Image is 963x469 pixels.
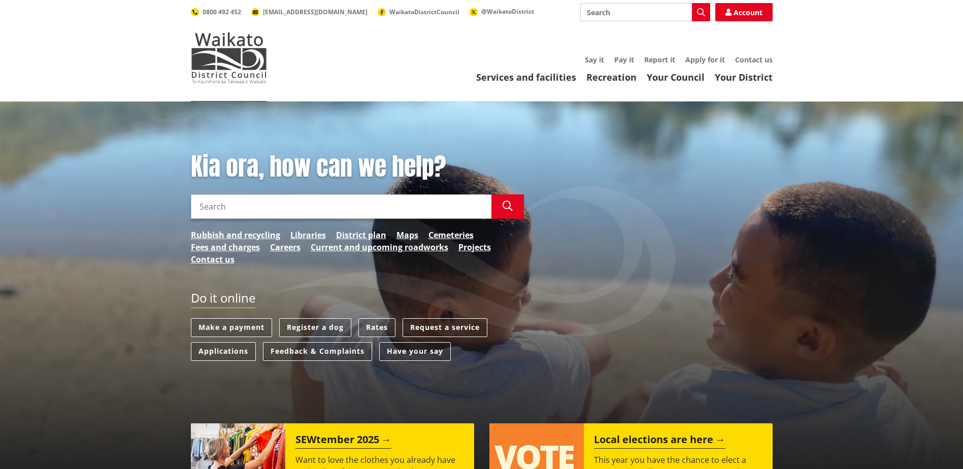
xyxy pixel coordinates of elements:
[647,71,705,83] a: Your Council
[191,241,260,253] a: Fees and charges
[735,55,773,64] a: Contact us
[336,229,386,241] a: District plan
[715,71,773,83] a: Your District
[458,241,491,253] a: Projects
[358,318,395,337] a: Rates
[191,229,280,241] a: Rubbish and recycling
[203,8,241,16] span: 0800 492 452
[270,241,301,253] a: Careers
[295,433,391,449] h2: SEWtember 2025
[191,152,524,182] h1: Kia ora, how can we help?
[290,229,326,241] a: Libraries
[585,55,604,64] a: Say it
[311,241,448,253] a: Current and upcoming roadworks
[715,3,773,21] a: Account
[378,8,459,16] a: WaikatoDistrictCouncil
[279,318,351,337] a: Register a dog
[403,318,487,337] a: Request a service
[470,7,534,16] a: @WaikatoDistrict
[263,8,368,16] span: [EMAIL_ADDRESS][DOMAIN_NAME]
[251,8,368,16] a: [EMAIL_ADDRESS][DOMAIN_NAME]
[191,194,491,219] input: Search input
[644,55,675,64] a: Report it
[191,291,255,309] h2: Do it online
[685,55,725,64] a: Apply for it
[614,55,634,64] a: Pay it
[428,229,474,241] a: Cemeteries
[481,7,534,16] span: @WaikatoDistrict
[586,71,637,83] a: Recreation
[191,8,241,16] a: 0800 492 452
[476,71,576,83] a: Services and facilities
[191,342,256,361] a: Applications
[580,3,710,21] input: Search input
[263,342,372,361] a: Feedback & Complaints
[396,229,418,241] a: Maps
[191,32,267,83] img: Waikato District Council - Te Kaunihera aa Takiwaa o Waikato
[191,318,272,337] a: Make a payment
[594,433,725,449] h2: Local elections are here
[389,8,459,16] span: WaikatoDistrictCouncil
[191,253,235,265] a: Contact us
[379,342,451,361] a: Have your say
